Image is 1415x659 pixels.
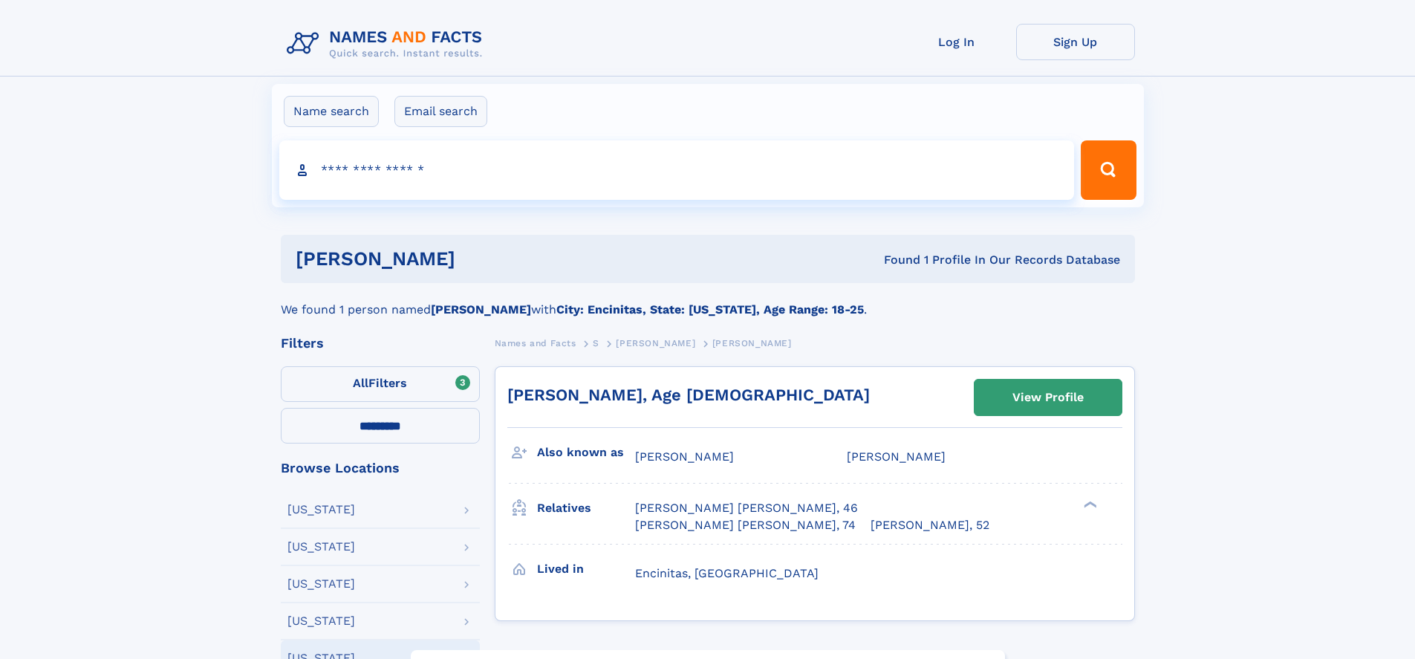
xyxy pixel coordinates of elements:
a: Log In [897,24,1016,60]
span: [PERSON_NAME] [847,449,946,464]
div: Found 1 Profile In Our Records Database [669,252,1120,268]
span: [PERSON_NAME] [635,449,734,464]
a: Sign Up [1016,24,1135,60]
span: [PERSON_NAME] [616,338,695,348]
input: search input [279,140,1075,200]
span: All [353,376,368,390]
label: Name search [284,96,379,127]
a: [PERSON_NAME] [616,334,695,352]
span: [PERSON_NAME] [712,338,792,348]
div: [US_STATE] [287,504,355,516]
div: [US_STATE] [287,541,355,553]
a: View Profile [975,380,1122,415]
a: [PERSON_NAME], Age [DEMOGRAPHIC_DATA] [507,386,870,404]
label: Email search [394,96,487,127]
div: [US_STATE] [287,615,355,627]
div: View Profile [1012,380,1084,415]
button: Search Button [1081,140,1136,200]
div: Browse Locations [281,461,480,475]
a: [PERSON_NAME] [PERSON_NAME], 74 [635,517,856,533]
b: [PERSON_NAME] [431,302,531,316]
a: Names and Facts [495,334,576,352]
a: [PERSON_NAME] [PERSON_NAME], 46 [635,500,858,516]
span: Encinitas, [GEOGRAPHIC_DATA] [635,566,819,580]
label: Filters [281,366,480,402]
a: S [593,334,599,352]
a: [PERSON_NAME], 52 [871,517,989,533]
b: City: Encinitas, State: [US_STATE], Age Range: 18-25 [556,302,864,316]
div: We found 1 person named with . [281,283,1135,319]
h1: [PERSON_NAME] [296,250,670,268]
h3: Lived in [537,556,635,582]
span: S [593,338,599,348]
h3: Relatives [537,496,635,521]
div: [US_STATE] [287,578,355,590]
img: Logo Names and Facts [281,24,495,64]
div: Filters [281,337,480,350]
h3: Also known as [537,440,635,465]
div: ❯ [1080,500,1098,510]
